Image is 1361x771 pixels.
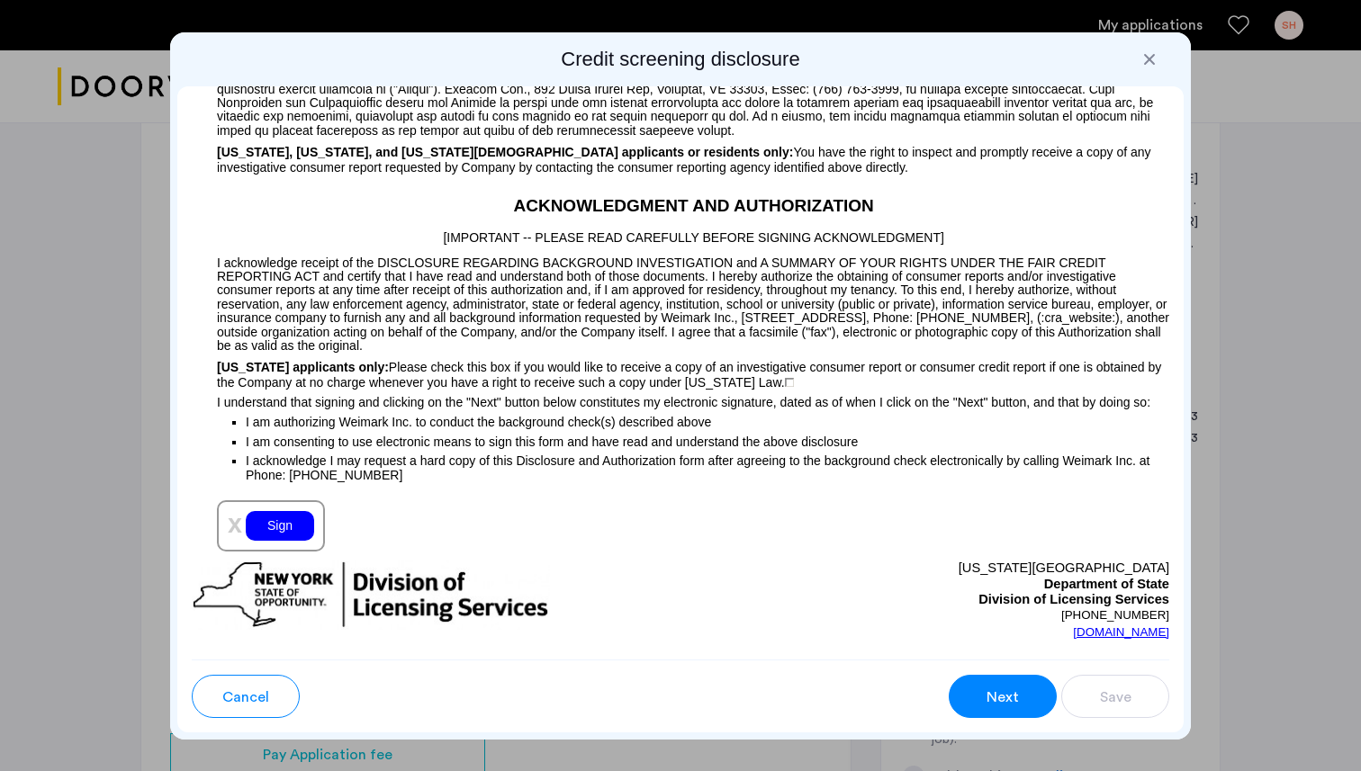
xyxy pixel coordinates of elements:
p: I acknowledge I may request a hard copy of this Disclosure and Authorization form after agreeing ... [246,453,1169,482]
p: I am authorizing Weimark Inc. to conduct the background check(s) described above [246,409,1169,432]
p: I understand that signing and clicking on the "Next" button below constitutes my electronic signa... [192,390,1169,409]
p: [US_STATE][GEOGRAPHIC_DATA] [680,560,1169,577]
p: You have the right to inspect and promptly receive a copy of any investigative consumer report re... [192,138,1169,175]
img: new-york-logo.png [192,560,550,630]
a: [DOMAIN_NAME] [1073,623,1169,641]
p: [IMPORTANT -- PLEASE READ CAREFULLY BEFORE SIGNING ACKNOWLEDGMENT] [192,220,1169,248]
h2: ACKNOWLEDGMENT AND AUTHORIZATION [192,193,1169,220]
span: [US_STATE], [US_STATE], and [US_STATE][DEMOGRAPHIC_DATA] applicants or residents only: [217,145,793,159]
span: x [228,509,242,538]
button: button [1061,675,1169,718]
p: [PHONE_NUMBER] [680,608,1169,623]
button: button [949,675,1057,718]
span: [US_STATE] applicants only: [217,360,389,374]
span: Next [987,686,1019,708]
span: Save [1100,686,1131,708]
p: I acknowledge receipt of the DISCLOSURE REGARDING BACKGROUND INVESTIGATION and A SUMMARY OF YOUR ... [192,247,1169,353]
div: Sign [246,511,314,541]
p: Division of Licensing Services [680,592,1169,608]
button: button [192,675,300,718]
p: I am consenting to use electronic means to sign this form and have read and understand the above ... [246,432,1169,452]
p: Please check this box if you would like to receive a copy of an investigative consumer report or ... [192,353,1169,390]
h2: Credit screening disclosure [177,47,1184,72]
p: Department of State [680,577,1169,593]
span: Cancel [222,686,269,708]
img: 4LAxfPwtD6BVinC2vKR9tPz10Xbrctccj4YAocJUAAAAASUVORK5CYIIA [785,378,794,387]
